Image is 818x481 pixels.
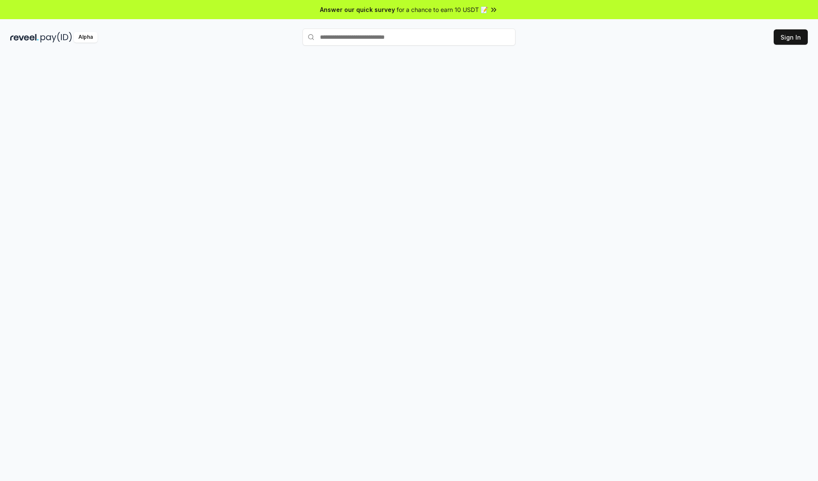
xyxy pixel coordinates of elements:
span: Answer our quick survey [320,5,395,14]
span: for a chance to earn 10 USDT 📝 [397,5,488,14]
div: Alpha [74,32,98,43]
button: Sign In [774,29,808,45]
img: reveel_dark [10,32,39,43]
img: pay_id [40,32,72,43]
